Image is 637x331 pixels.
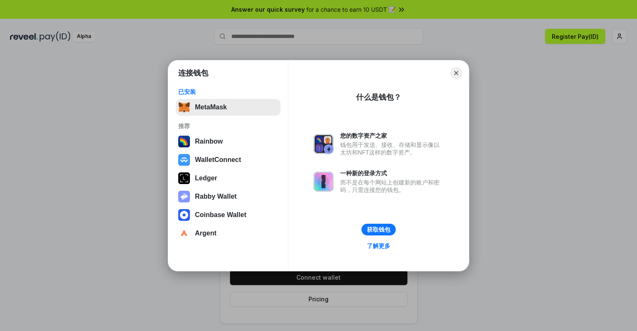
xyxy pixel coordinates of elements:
div: 推荐 [178,122,278,130]
div: 已安装 [178,88,278,96]
button: Rainbow [176,133,281,150]
button: Coinbase Wallet [176,207,281,223]
button: Argent [176,225,281,242]
button: Ledger [176,170,281,187]
img: svg+xml,%3Csvg%20width%3D%22120%22%20height%3D%22120%22%20viewBox%3D%220%200%20120%20120%22%20fil... [178,136,190,147]
img: svg+xml,%3Csvg%20xmlns%3D%22http%3A%2F%2Fwww.w3.org%2F2000%2Fsvg%22%20fill%3D%22none%22%20viewBox... [313,172,334,192]
h1: 连接钱包 [178,68,208,78]
div: WalletConnect [195,156,241,164]
div: Coinbase Wallet [195,211,246,219]
div: Rainbow [195,138,223,145]
div: 钱包用于发送、接收、存储和显示像以太坊和NFT这样的数字资产。 [340,141,444,156]
button: WalletConnect [176,152,281,168]
div: 您的数字资产之家 [340,132,444,139]
div: 一种新的登录方式 [340,169,444,177]
img: svg+xml,%3Csvg%20xmlns%3D%22http%3A%2F%2Fwww.w3.org%2F2000%2Fsvg%22%20width%3D%2228%22%20height%3... [178,172,190,184]
img: svg+xml,%3Csvg%20xmlns%3D%22http%3A%2F%2Fwww.w3.org%2F2000%2Fsvg%22%20fill%3D%22none%22%20viewBox... [313,134,334,154]
img: svg+xml,%3Csvg%20width%3D%2228%22%20height%3D%2228%22%20viewBox%3D%220%200%2028%2028%22%20fill%3D... [178,227,190,239]
button: MetaMask [176,99,281,116]
img: svg+xml,%3Csvg%20fill%3D%22none%22%20height%3D%2233%22%20viewBox%3D%220%200%2035%2033%22%20width%... [178,101,190,113]
button: Rabby Wallet [176,188,281,205]
div: MetaMask [195,104,227,111]
div: Rabby Wallet [195,193,237,200]
div: 什么是钱包？ [356,92,401,102]
div: Argent [195,230,217,237]
button: 获取钱包 [361,224,396,235]
img: svg+xml,%3Csvg%20width%3D%2228%22%20height%3D%2228%22%20viewBox%3D%220%200%2028%2028%22%20fill%3D... [178,154,190,166]
button: Close [450,67,462,79]
a: 了解更多 [362,240,395,251]
img: svg+xml,%3Csvg%20width%3D%2228%22%20height%3D%2228%22%20viewBox%3D%220%200%2028%2028%22%20fill%3D... [178,209,190,221]
div: 而不是在每个网站上创建新的账户和密码，只需连接您的钱包。 [340,179,444,194]
div: Ledger [195,174,217,182]
div: 获取钱包 [367,226,390,233]
div: 了解更多 [367,242,390,250]
img: svg+xml,%3Csvg%20xmlns%3D%22http%3A%2F%2Fwww.w3.org%2F2000%2Fsvg%22%20fill%3D%22none%22%20viewBox... [178,191,190,202]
